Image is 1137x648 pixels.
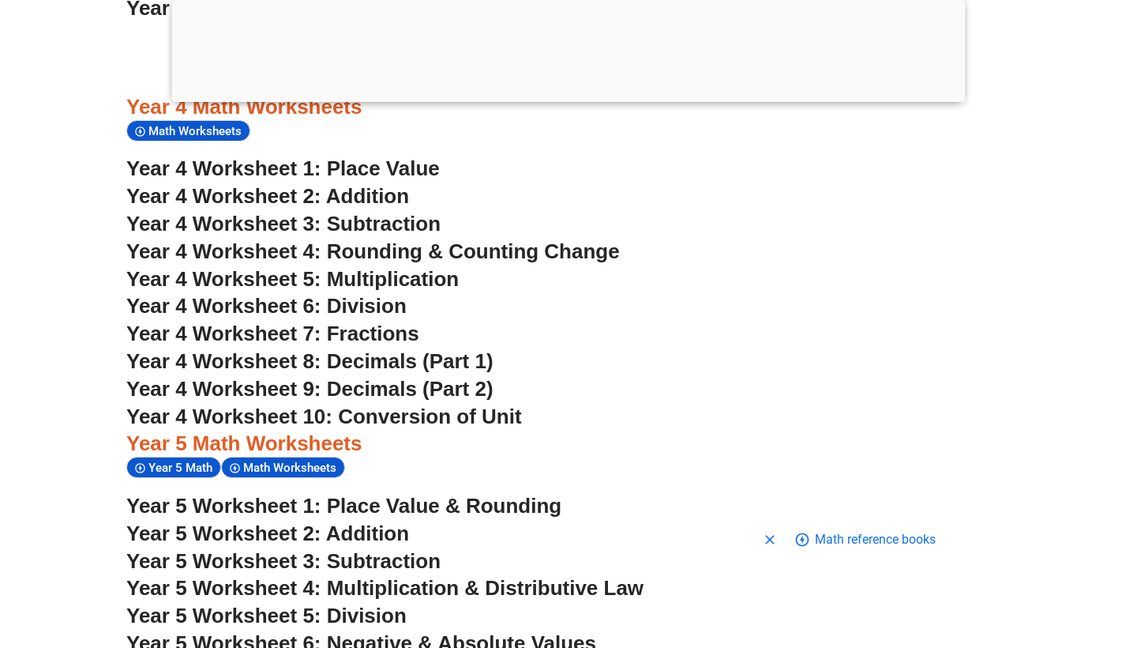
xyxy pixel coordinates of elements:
[126,156,440,180] a: Year 4 Worksheet 1: Place Value
[221,457,345,478] div: Math Worksheets
[126,494,561,518] a: Year 5 Worksheet 1: Place Value & Rounding
[126,457,221,478] div: Year 5 Math
[126,377,493,401] a: Year 4 Worksheet 9: Decimals (Part 2)
[126,431,1011,458] h3: Year 5 Math Worksheets
[815,522,936,554] span: Go to shopping options for Math reference books
[126,94,1011,121] h3: Year 4 Math Worksheets
[126,522,409,545] a: Year 5 Worksheet 2: Addition
[1058,572,1137,648] iframe: Chat Widget
[126,184,409,208] a: Year 4 Worksheet 2: Addition
[126,604,407,627] a: Year 5 Worksheet 5: Division
[126,267,459,291] a: Year 4 Worksheet 5: Multiplication
[148,124,246,138] span: Math Worksheets
[126,349,493,373] a: Year 4 Worksheet 8: Decimals (Part 1)
[126,239,620,263] a: Year 4 Worksheet 4: Rounding & Counting Change
[762,532,778,548] svg: Close shopping anchor
[243,461,341,475] span: Math Worksheets
[126,405,522,428] a: Year 4 Worksheet 10: Conversion of Unit
[126,549,441,573] a: Year 5 Worksheet 3: Subtraction
[148,461,217,475] span: Year 5 Math
[126,322,419,345] a: Year 4 Worksheet 7: Fractions
[126,120,250,141] div: Math Worksheets
[126,294,407,318] a: Year 4 Worksheet 6: Division
[126,576,644,600] a: Year 5 Worksheet 4: Multiplication & Distributive Law
[126,212,441,235] a: Year 4 Worksheet 3: Subtraction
